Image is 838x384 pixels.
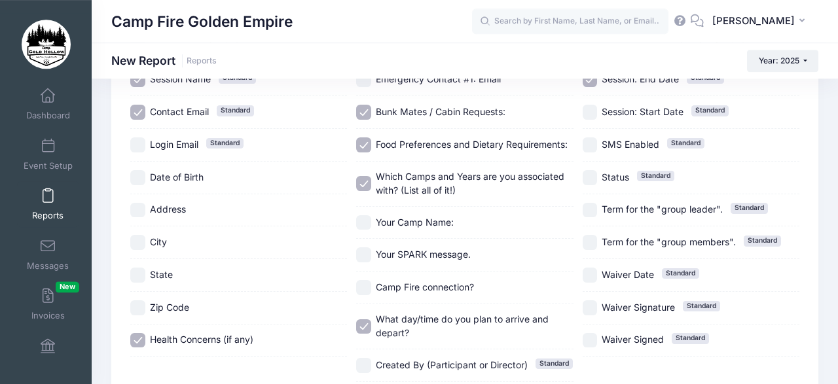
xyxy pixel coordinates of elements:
span: Created By (Participant or Director) [376,359,528,370]
input: City [130,235,145,250]
span: Emergency Contact #1: Email [376,73,501,84]
span: Dashboard [26,111,70,122]
input: Which Camps and Years are you associated with? (List all of it!) [356,176,371,191]
span: Bunk Mates / Cabin Requests: [376,106,505,117]
span: Term for the "group members". [602,236,736,247]
span: Date of Birth [150,171,204,183]
input: Zip Code [130,300,145,315]
span: State [150,269,173,280]
input: Session NameStandard [130,73,145,88]
span: Standard [667,138,704,148]
span: Invoices [31,311,65,322]
a: Reports [187,56,217,66]
input: Contact EmailStandard [130,105,145,120]
span: Standard [731,203,768,213]
span: Which Camps and Years are you associated with? (List all of it!) [376,171,564,196]
input: Health Concerns (if any) [130,333,145,348]
span: Session Name [150,73,211,84]
span: [PERSON_NAME] [712,14,795,28]
a: Event Setup [17,131,79,177]
input: Term for the "group members".Standard [583,235,598,250]
span: Session: End Date [602,73,679,84]
h1: Camp Fire Golden Empire [111,7,293,37]
span: Standard [691,105,729,116]
input: Term for the "group leader".Standard [583,203,598,218]
span: Status [602,171,629,183]
input: Created By (Participant or Director)Standard [356,358,371,373]
input: Login EmailStandard [130,137,145,152]
span: Waiver Signature [602,302,675,313]
input: Session: End DateStandard [583,73,598,88]
button: Year: 2025 [747,50,818,72]
input: SMS EnabledStandard [583,137,598,152]
span: Your SPARK message. [376,249,471,260]
span: Year: 2025 [759,56,799,65]
input: Waiver SignedStandard [583,333,598,348]
span: Camp Fire connection? [376,281,474,292]
span: Waiver Signed [602,334,664,345]
input: Food Preferences and Dietary Requirements: [356,137,371,152]
span: Your Camp Name: [376,217,454,228]
a: Dashboard [17,81,79,127]
span: Standard [637,171,674,181]
input: Date of Birth [130,170,145,185]
span: New [56,281,79,292]
span: Standard [662,268,699,279]
span: Zip Code [150,302,189,313]
span: Event Setup [24,160,73,171]
input: What day/time do you plan to arrive and depart? [356,319,371,334]
span: Standard [744,236,781,246]
input: Waiver DateStandard [583,268,598,283]
a: InvoicesNew [17,281,79,327]
span: What day/time do you plan to arrive and depart? [376,313,549,338]
span: Food Preferences and Dietary Requirements: [376,139,568,150]
span: Standard [683,301,720,311]
img: Camp Fire Golden Empire [22,20,71,69]
h1: New Report [111,54,217,67]
input: Your SPARK message. [356,247,371,262]
input: Camp Fire connection? [356,280,371,295]
span: SMS Enabled [602,139,659,150]
span: Standard [217,105,254,116]
span: Waiver Date [602,269,654,280]
input: Search by First Name, Last Name, or Email... [472,9,668,35]
a: Financials [17,332,79,377]
a: Messages [17,232,79,277]
span: Contact Email [150,106,209,117]
input: Session: Start DateStandard [583,105,598,120]
input: StatusStandard [583,170,598,185]
span: Health Concerns (if any) [150,334,253,345]
span: Messages [27,260,69,271]
input: Emergency Contact #1: Email [356,73,371,88]
span: Standard [206,138,244,148]
input: Address [130,203,145,218]
a: Reports [17,181,79,227]
span: Login Email [150,139,198,150]
input: Your Camp Name: [356,215,371,230]
span: Session: Start Date [602,106,683,117]
button: [PERSON_NAME] [704,7,818,37]
input: State [130,268,145,283]
span: Address [150,203,186,215]
span: City [150,236,167,247]
input: Waiver SignatureStandard [583,300,598,315]
span: Standard [536,358,573,369]
input: Bunk Mates / Cabin Requests: [356,105,371,120]
span: Reports [32,211,64,222]
span: Standard [672,333,709,343]
span: Term for the "group leader". [602,203,723,215]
